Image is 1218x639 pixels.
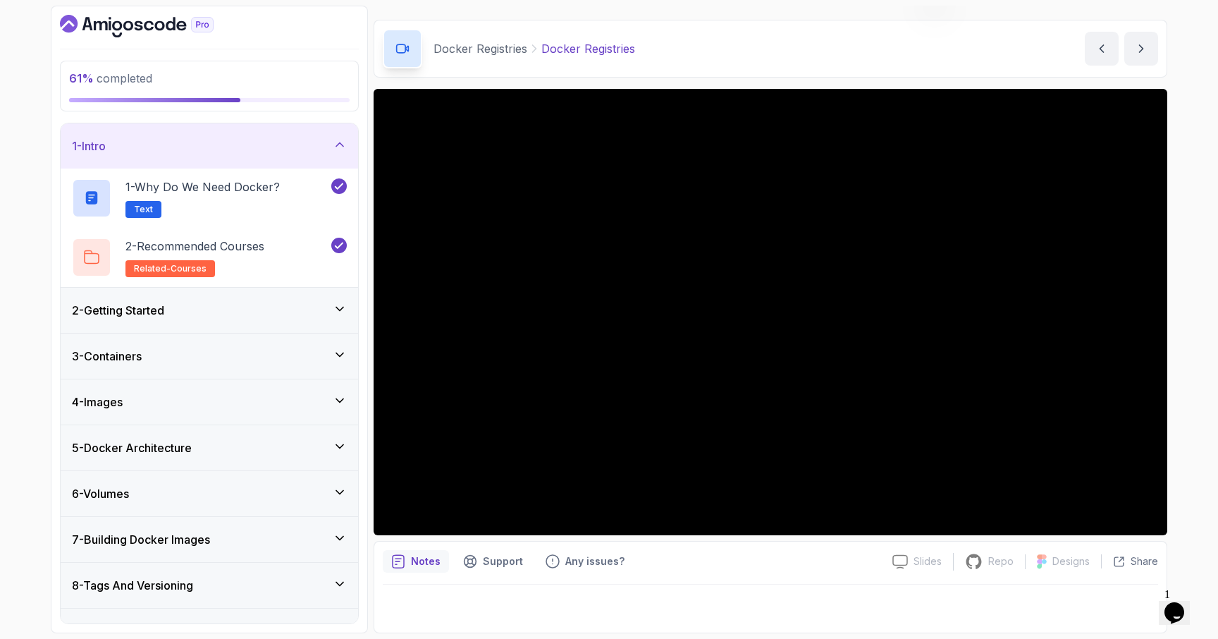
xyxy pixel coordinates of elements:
h3: 5 - Docker Architecture [72,439,192,456]
span: completed [69,71,152,85]
button: Support button [455,550,531,573]
h3: 6 - Volumes [72,485,129,502]
button: 2-Getting Started [61,288,358,333]
button: 3-Containers [61,334,358,379]
button: Share [1101,554,1158,568]
h3: 8 - Tags And Versioning [72,577,193,594]
p: Share [1131,554,1158,568]
button: 5-Docker Architecture [61,425,358,470]
button: 1-Why Do We Need Docker?Text [72,178,347,218]
button: 2-Recommended Coursesrelated-courses [72,238,347,277]
p: Support [483,554,523,568]
p: Designs [1052,554,1090,568]
button: next content [1124,32,1158,66]
span: related-courses [134,263,207,274]
button: 8-Tags And Versioning [61,563,358,608]
p: Slides [914,554,942,568]
button: 4-Images [61,379,358,425]
h3: 3 - Containers [72,348,142,365]
p: Any issues? [565,554,625,568]
button: 6-Volumes [61,471,358,516]
button: Feedback button [537,550,633,573]
h3: 2 - Getting Started [72,302,164,319]
p: Docker Registries [541,40,635,57]
span: 61 % [69,71,94,85]
a: Dashboard [60,15,246,37]
h3: 7 - Building Docker Images [72,531,210,548]
p: 1 - Why Do We Need Docker? [125,178,280,195]
button: notes button [383,550,449,573]
p: Notes [411,554,441,568]
p: 2 - Recommended Courses [125,238,264,255]
h3: 1 - Intro [72,138,106,154]
button: 1-Intro [61,123,358,169]
p: Repo [988,554,1014,568]
span: Text [134,204,153,215]
iframe: chat widget [1159,583,1204,625]
h3: 4 - Images [72,394,123,410]
button: 7-Building Docker Images [61,517,358,562]
button: previous content [1085,32,1119,66]
iframe: 1 - Docker Registries [374,89,1167,535]
p: Docker Registries [433,40,527,57]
